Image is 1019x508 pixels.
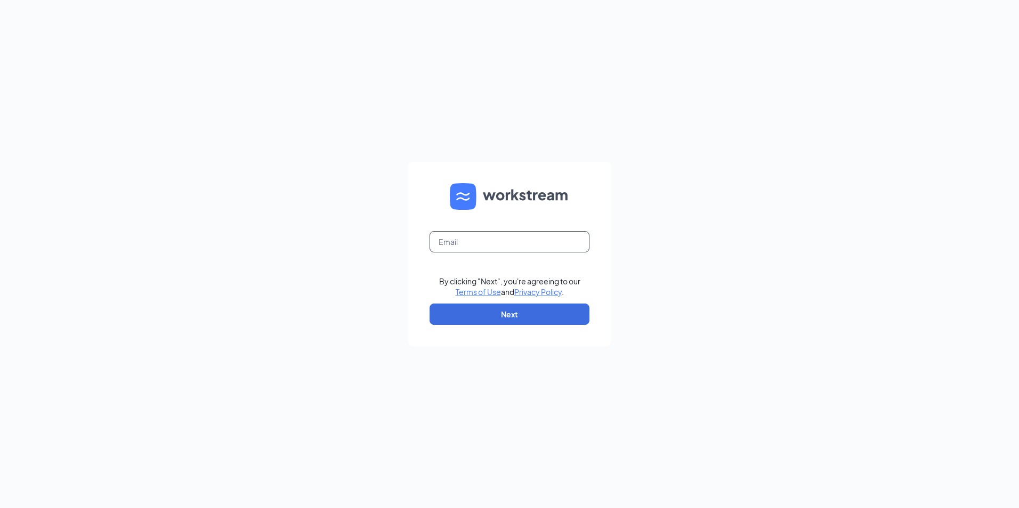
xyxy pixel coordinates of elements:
a: Terms of Use [456,287,501,297]
div: By clicking "Next", you're agreeing to our and . [439,276,580,297]
a: Privacy Policy [514,287,562,297]
input: Email [430,231,589,252]
img: WS logo and Workstream text [450,183,569,210]
button: Next [430,304,589,325]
